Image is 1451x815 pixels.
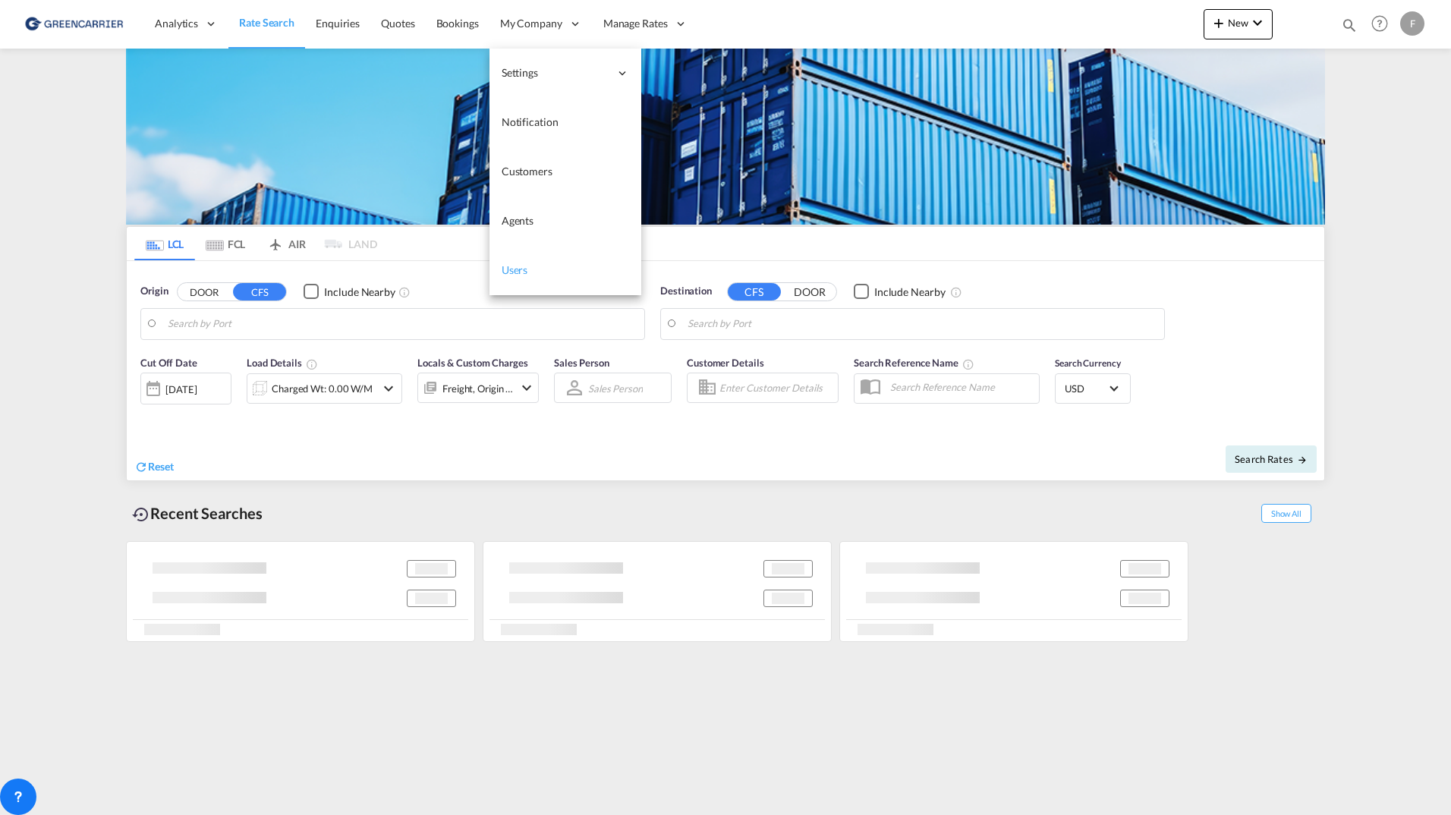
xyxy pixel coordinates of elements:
[554,357,609,369] span: Sales Person
[134,227,195,260] md-tab-item: LCL
[247,373,402,404] div: Charged Wt: 0.00 W/Micon-chevron-down
[23,7,125,41] img: 609dfd708afe11efa14177256b0082fb.png
[1367,11,1400,38] div: Help
[316,17,360,30] span: Enquiries
[962,358,974,370] md-icon: Your search will be saved by the below given name
[1341,17,1358,33] md-icon: icon-magnify
[140,357,197,369] span: Cut Off Date
[324,285,395,300] div: Include Nearby
[1210,17,1267,29] span: New
[1261,504,1311,523] span: Show All
[719,376,833,399] input: Enter Customer Details
[178,283,231,301] button: DOOR
[502,65,609,80] span: Settings
[489,49,641,98] div: Settings
[140,403,152,423] md-datepicker: Select
[1210,14,1228,32] md-icon: icon-plus 400-fg
[1204,9,1273,39] button: icon-plus 400-fgNewicon-chevron-down
[442,378,514,399] div: Freight Origin Destination
[381,17,414,30] span: Quotes
[1226,445,1317,473] button: Search Ratesicon-arrow-right
[687,357,763,369] span: Customer Details
[1297,455,1308,465] md-icon: icon-arrow-right
[155,16,198,31] span: Analytics
[132,505,150,524] md-icon: icon-backup-restore
[247,357,318,369] span: Load Details
[1248,14,1267,32] md-icon: icon-chevron-down
[518,379,536,397] md-icon: icon-chevron-down
[195,227,256,260] md-tab-item: FCL
[1063,377,1122,399] md-select: Select Currency: $ USDUnited States Dollar
[688,313,1157,335] input: Search by Port
[126,49,1325,225] img: GreenCarrierFCL_LCL.png
[1235,453,1308,465] span: Search Rates
[1400,11,1424,36] div: F
[660,284,712,299] span: Destination
[148,460,174,473] span: Reset
[502,263,528,276] span: Users
[417,373,539,403] div: Freight Origin Destinationicon-chevron-down
[239,16,294,29] span: Rate Search
[306,358,318,370] md-icon: Chargeable Weight
[233,283,286,301] button: CFS
[417,357,528,369] span: Locals & Custom Charges
[134,459,174,476] div: icon-refreshReset
[489,147,641,197] a: Customers
[134,227,377,260] md-pagination-wrapper: Use the left and right arrow keys to navigate between tabs
[502,214,534,227] span: Agents
[140,373,231,404] div: [DATE]
[304,284,395,300] md-checkbox: Checkbox No Ink
[256,227,316,260] md-tab-item: AIR
[140,284,168,299] span: Origin
[728,283,781,301] button: CFS
[489,246,641,295] a: Users
[489,197,641,246] a: Agents
[874,285,946,300] div: Include Nearby
[783,283,836,301] button: DOOR
[1055,357,1121,369] span: Search Currency
[126,496,269,530] div: Recent Searches
[1065,382,1107,395] span: USD
[272,378,373,399] div: Charged Wt: 0.00 W/M
[502,165,552,178] span: Customers
[500,16,562,31] span: My Company
[165,382,197,396] div: [DATE]
[379,379,398,398] md-icon: icon-chevron-down
[398,286,411,298] md-icon: Unchecked: Ignores neighbouring ports when fetching rates.Checked : Includes neighbouring ports w...
[436,17,479,30] span: Bookings
[134,460,148,474] md-icon: icon-refresh
[883,376,1039,398] input: Search Reference Name
[587,377,644,399] md-select: Sales Person
[266,235,285,247] md-icon: icon-airplane
[127,261,1324,480] div: Origin DOOR CFS Checkbox No InkUnchecked: Ignores neighbouring ports when fetching rates.Checked ...
[950,286,962,298] md-icon: Unchecked: Ignores neighbouring ports when fetching rates.Checked : Includes neighbouring ports w...
[502,115,559,128] span: Notification
[489,98,641,147] a: Notification
[603,16,668,31] span: Manage Rates
[168,313,637,335] input: Search by Port
[854,357,974,369] span: Search Reference Name
[1341,17,1358,39] div: icon-magnify
[854,284,946,300] md-checkbox: Checkbox No Ink
[1367,11,1393,36] span: Help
